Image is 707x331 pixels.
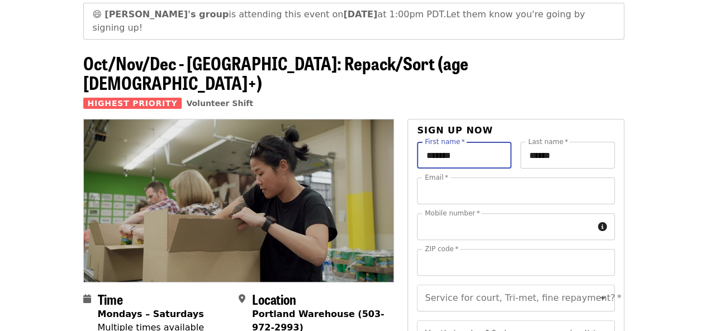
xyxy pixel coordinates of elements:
span: Oct/Nov/Dec - [GEOGRAPHIC_DATA]: Repack/Sort (age [DEMOGRAPHIC_DATA]+) [83,50,468,95]
span: Location [252,289,296,309]
label: First name [425,138,465,145]
label: Last name [528,138,568,145]
span: Highest Priority [83,98,182,109]
label: Mobile number [425,210,480,217]
i: calendar icon [83,294,91,304]
a: Volunteer Shift [186,99,253,108]
strong: Mondays – Saturdays [98,309,204,319]
button: Open [595,290,611,306]
input: Email [417,178,614,204]
span: is attending this event on at 1:00pm PDT. [105,9,446,20]
label: ZIP code [425,246,458,252]
strong: [DATE] [343,9,377,20]
input: Mobile number [417,213,593,240]
input: Last name [520,142,615,169]
i: map-marker-alt icon [239,294,245,304]
label: Email [425,174,448,181]
span: Sign up now [417,125,493,136]
input: First name [417,142,511,169]
input: ZIP code [417,249,614,276]
i: circle-info icon [598,222,607,232]
strong: [PERSON_NAME]'s group [105,9,229,20]
span: Time [98,289,123,309]
span: grinning face emoji [93,9,102,20]
img: Oct/Nov/Dec - Portland: Repack/Sort (age 8+) organized by Oregon Food Bank [84,119,394,281]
